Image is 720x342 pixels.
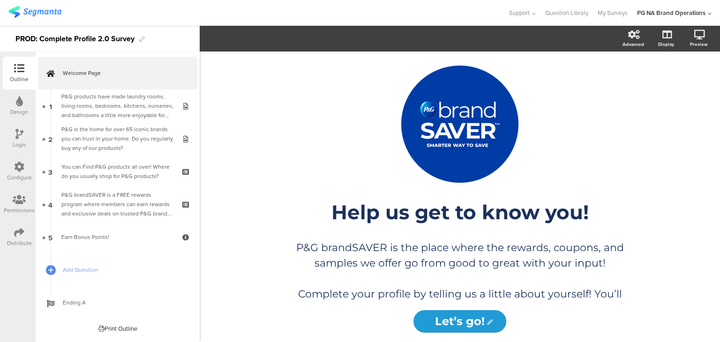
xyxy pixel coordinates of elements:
[38,286,197,319] a: Ending A
[10,108,28,116] div: Design
[61,232,173,242] div: Earn Bonus Points!
[61,162,173,181] div: You can Find P&G products all over! Where do you usually shop for P&G products?
[622,41,644,48] div: Advanced
[38,188,197,221] a: 4 P&G brandSAVER is a FREE rewards program where members can earn rewards and exclusive deals on ...
[286,200,633,224] p: Help us get to know you!
[38,57,197,89] a: Welcome Page
[38,221,197,253] a: 5 Earn Bonus Points!
[637,8,705,17] div: PG NA Brand Operations
[4,206,35,215] div: Permissions
[296,286,624,333] p: Complete your profile by telling us a little about yourself! You’ll earn
[13,141,26,149] div: Logic
[61,125,173,153] div: P&G is the home for over 65 iconic brands you can trust in your home. Do you regularly buy any of...
[38,89,197,122] a: 1 P&G products have made laundry rooms, living rooms, bedrooms, kitchens, nurseries, and bathroom...
[38,122,197,155] a: 2 P&G is the home for over 65 iconic brands you can trust in your home. Do you regularly buy any ...
[63,298,183,307] span: Ending A
[38,155,197,188] a: 3 You can Find P&G products all over! Where do you usually shop for P&G products?
[10,75,29,83] div: Outline
[296,240,624,271] p: P&G brandSAVER is the place where the rewards, coupons, and samples we offer go from good to grea...
[509,8,530,17] span: Support
[48,166,52,177] span: 3
[63,68,183,78] span: Welcome Page
[8,6,61,18] img: segmanta logo
[63,265,183,275] span: Add Question
[690,41,708,48] div: Preview
[48,134,52,144] span: 2
[7,173,32,182] div: Configure
[61,190,173,218] div: P&G brandSAVER is a FREE rewards program where members can earn rewards and exclusive deals on tr...
[413,310,506,333] input: Start
[48,199,52,209] span: 4
[658,41,674,48] div: Display
[48,232,52,242] span: 5
[7,239,32,247] div: Distribute
[49,101,52,111] span: 1
[15,31,135,46] div: PROD: Complete Profile 2.0 Survey
[61,92,173,120] div: P&G products have made laundry rooms, living rooms, bedrooms, kitchens, nurseries, and bathrooms ...
[98,324,137,333] div: Print Outline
